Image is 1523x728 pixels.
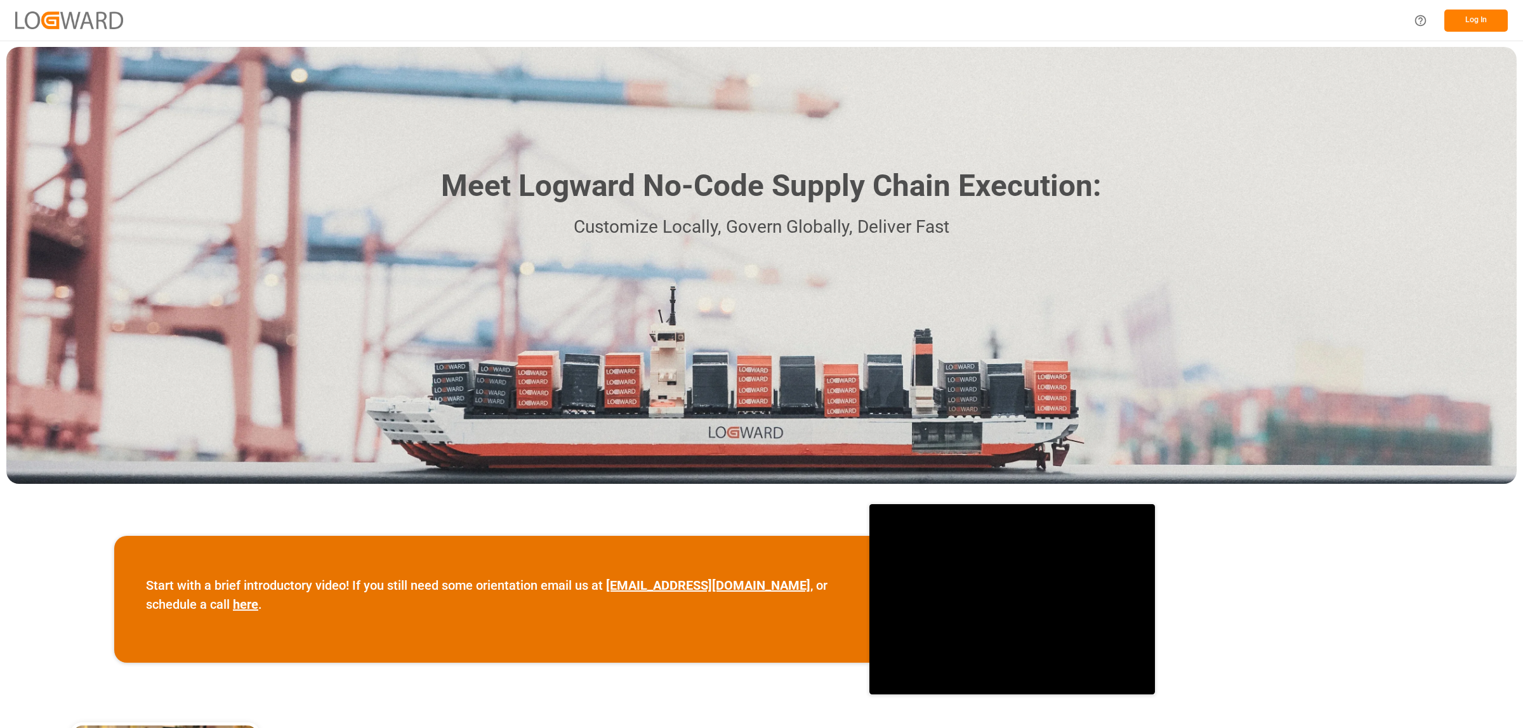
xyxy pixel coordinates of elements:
h1: Meet Logward No-Code Supply Chain Execution: [441,164,1101,209]
p: Customize Locally, Govern Globally, Deliver Fast [422,213,1101,242]
button: Help Center [1406,6,1435,35]
a: here [233,597,258,612]
p: Start with a brief introductory video! If you still need some orientation email us at , or schedu... [146,576,838,614]
a: [EMAIL_ADDRESS][DOMAIN_NAME] [606,578,810,593]
img: Logward_new_orange.png [15,11,123,29]
button: Log In [1444,10,1508,32]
